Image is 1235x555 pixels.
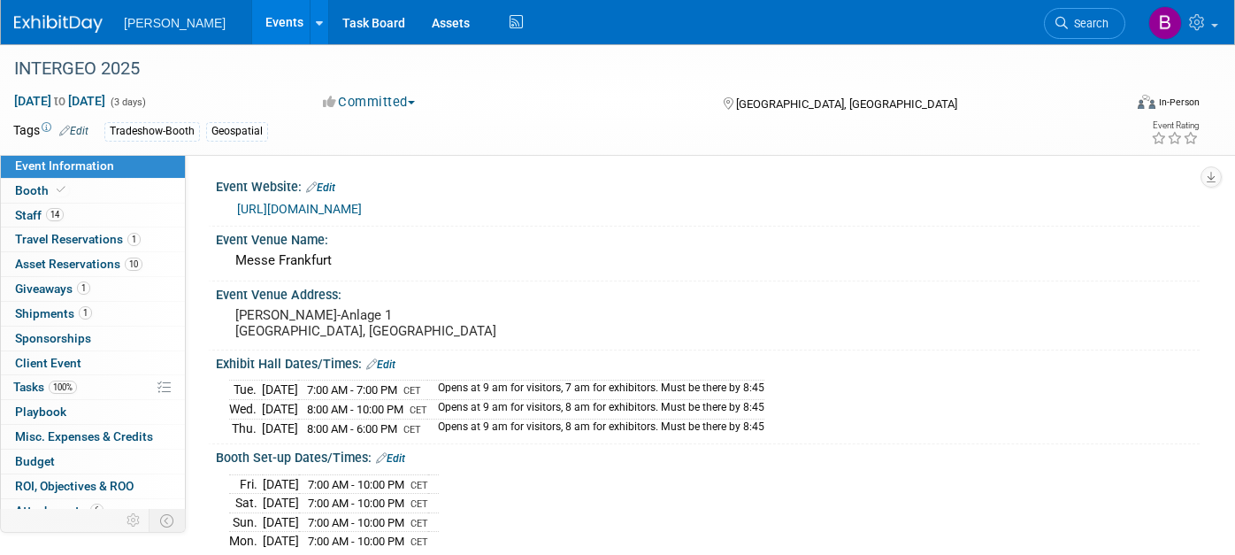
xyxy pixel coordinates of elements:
[1,450,185,474] a: Budget
[90,504,104,517] span: 6
[1,499,185,523] a: Attachments6
[736,97,957,111] span: [GEOGRAPHIC_DATA], [GEOGRAPHIC_DATA]
[229,474,263,494] td: Fri.
[262,400,298,420] td: [DATE]
[1,400,185,424] a: Playbook
[15,454,55,468] span: Budget
[229,381,262,400] td: Tue.
[307,422,397,436] span: 8:00 AM - 6:00 PM
[15,479,134,493] span: ROI, Objectives & ROO
[79,306,92,320] span: 1
[15,183,69,197] span: Booth
[216,227,1200,249] div: Event Venue Name:
[59,125,88,137] a: Edit
[403,385,421,397] span: CET
[1138,95,1155,109] img: Format-Inperson.png
[1,154,185,178] a: Event Information
[216,281,1200,304] div: Event Venue Address:
[15,208,64,222] span: Staff
[127,233,141,246] span: 1
[15,257,142,271] span: Asset Reservations
[1,179,185,203] a: Booth
[13,121,88,142] td: Tags
[263,513,299,532] td: [DATE]
[237,202,362,216] a: [URL][DOMAIN_NAME]
[104,122,200,141] div: Tradeshow-Booth
[366,358,395,371] a: Edit
[15,281,90,296] span: Giveaways
[46,208,64,221] span: 14
[410,498,428,510] span: CET
[51,94,68,108] span: to
[1,277,185,301] a: Giveaways1
[150,509,186,532] td: Toggle Event Tabs
[229,400,262,420] td: Wed.
[57,185,65,195] i: Booth reservation complete
[307,403,403,416] span: 8:00 AM - 10:00 PM
[410,536,428,548] span: CET
[1,227,185,251] a: Travel Reservations1
[427,400,764,420] td: Opens at 9 am for visitors, 8 am for exhibitors. Must be there by 8:45
[410,480,428,491] span: CET
[1044,8,1125,39] a: Search
[216,351,1200,374] div: Exhibit Hall Dates/Times:
[1,302,185,326] a: Shipments1
[15,331,91,345] span: Sponsorships
[229,494,263,513] td: Sat.
[427,381,764,400] td: Opens at 9 am for visitors, 7 am for exhibitors. Must be there by 8:45
[317,93,422,112] button: Committed
[1,474,185,498] a: ROI, Objectives & ROO
[8,53,1099,85] div: INTERGEO 2025
[1158,96,1200,109] div: In-Person
[124,16,226,30] span: [PERSON_NAME]
[1,351,185,375] a: Client Event
[15,356,81,370] span: Client Event
[1,375,185,399] a: Tasks100%
[216,173,1200,197] div: Event Website:
[49,381,77,394] span: 100%
[229,532,263,551] td: Mon.
[1,327,185,351] a: Sponsorships
[307,383,397,397] span: 7:00 AM - 7:00 PM
[15,405,66,419] span: Playbook
[263,474,299,494] td: [DATE]
[119,509,150,532] td: Personalize Event Tab Strip
[1148,6,1182,40] img: Buse Onen
[15,158,114,173] span: Event Information
[1,252,185,276] a: Asset Reservations10
[15,429,153,443] span: Misc. Expenses & Credits
[1,204,185,227] a: Staff14
[1024,92,1200,119] div: Event Format
[263,532,299,551] td: [DATE]
[229,419,262,437] td: Thu.
[235,307,606,339] pre: [PERSON_NAME]-Anlage 1 [GEOGRAPHIC_DATA], [GEOGRAPHIC_DATA]
[14,15,103,33] img: ExhibitDay
[229,513,263,532] td: Sun.
[216,444,1200,467] div: Booth Set-up Dates/Times:
[262,381,298,400] td: [DATE]
[403,424,421,436] span: CET
[427,419,764,437] td: Opens at 9 am for visitors, 8 am for exhibitors. Must be there by 8:45
[1151,121,1199,130] div: Event Rating
[308,516,404,529] span: 7:00 AM - 10:00 PM
[263,494,299,513] td: [DATE]
[15,306,92,320] span: Shipments
[77,281,90,295] span: 1
[13,93,106,109] span: [DATE] [DATE]
[15,504,104,518] span: Attachments
[410,405,427,416] span: CET
[306,181,335,194] a: Edit
[262,419,298,437] td: [DATE]
[125,258,142,271] span: 10
[229,247,1186,274] div: Messe Frankfurt
[109,96,146,108] span: (3 days)
[308,535,404,548] span: 7:00 AM - 10:00 PM
[410,518,428,529] span: CET
[15,232,141,246] span: Travel Reservations
[206,122,268,141] div: Geospatial
[308,478,404,491] span: 7:00 AM - 10:00 PM
[376,452,405,465] a: Edit
[1068,17,1108,30] span: Search
[308,497,404,510] span: 7:00 AM - 10:00 PM
[13,380,77,394] span: Tasks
